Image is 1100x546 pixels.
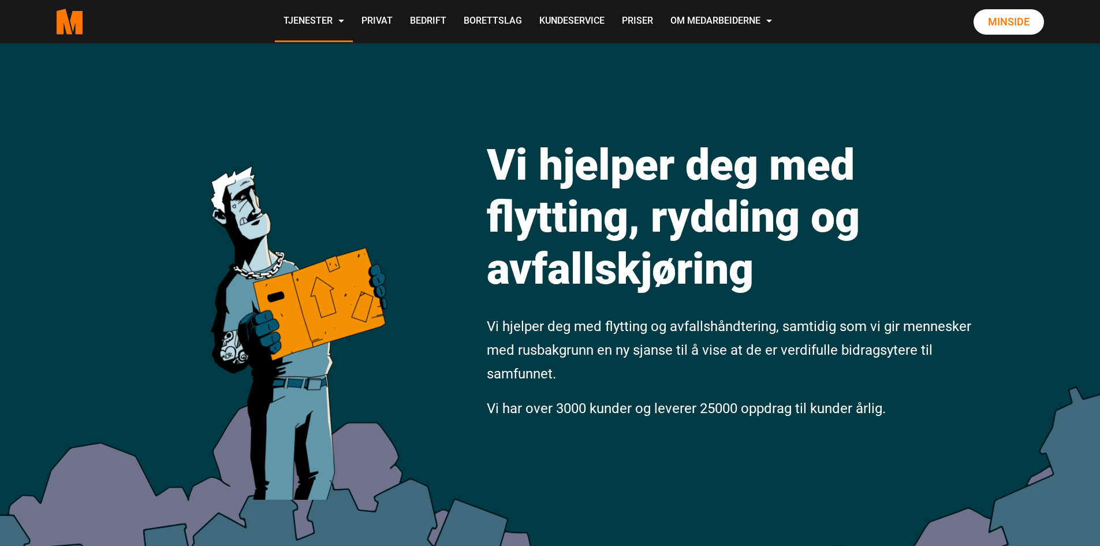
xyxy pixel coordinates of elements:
a: Borettslag [455,1,531,42]
a: Tjenester [275,1,353,42]
a: Bedrift [401,1,455,42]
span: Vi hjelper deg med flytting og avfallshåndtering, samtidig som vi gir mennesker med rusbakgrunn e... [487,318,971,382]
h1: Vi hjelper deg med flytting, rydding og avfallskjøring [487,139,975,295]
a: Priser [613,1,662,42]
a: Minside [974,9,1044,35]
span: Vi har over 3000 kunder og leverer 25000 oppdrag til kunder årlig. [487,400,886,417]
a: Om Medarbeiderne [662,1,781,42]
a: Privat [353,1,401,42]
a: Kundeservice [531,1,613,42]
img: medarbeiderne man icon optimized [198,113,397,500]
